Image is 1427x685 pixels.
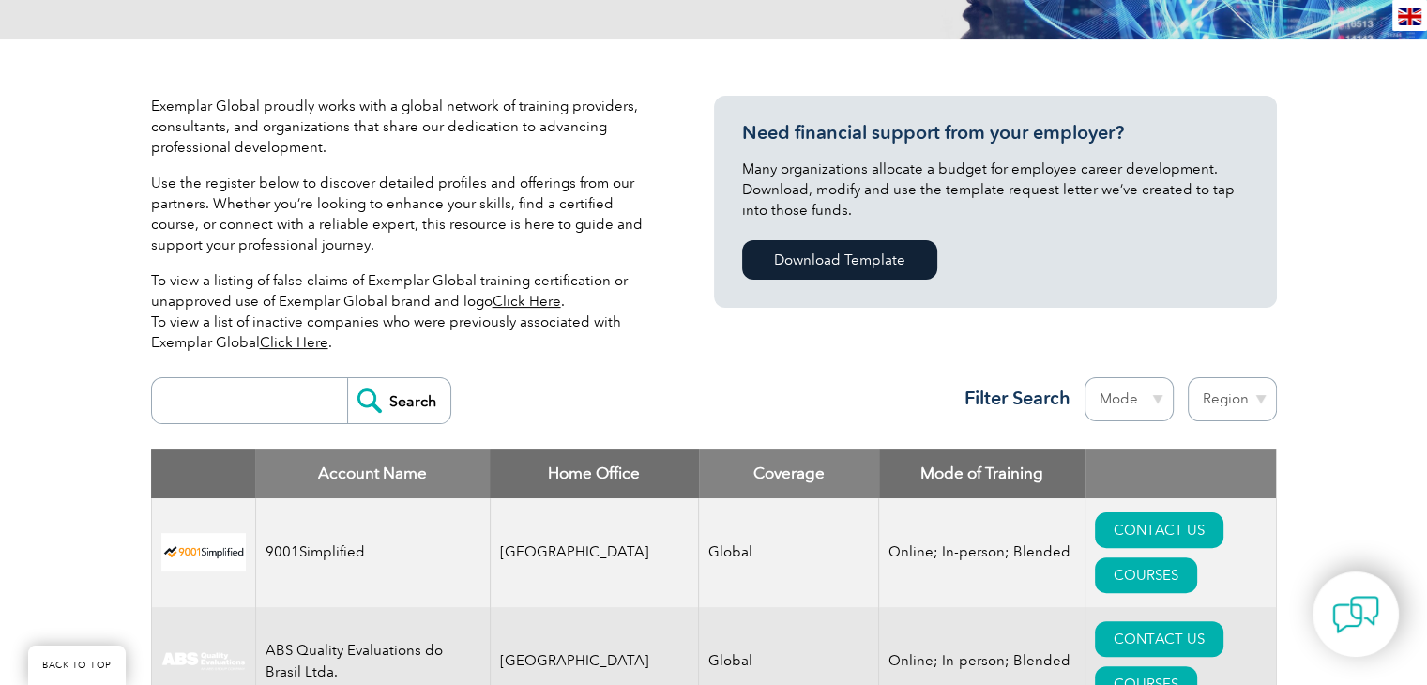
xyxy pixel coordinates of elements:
p: Use the register below to discover detailed profiles and offerings from our partners. Whether you... [151,173,658,255]
a: BACK TO TOP [28,646,126,685]
p: Many organizations allocate a budget for employee career development. Download, modify and use th... [742,159,1249,221]
img: en [1398,8,1421,25]
th: Home Office: activate to sort column ascending [490,449,699,498]
a: Download Template [742,240,937,280]
img: contact-chat.png [1332,591,1379,638]
th: Coverage: activate to sort column ascending [699,449,879,498]
td: [GEOGRAPHIC_DATA] [490,498,699,607]
a: CONTACT US [1095,512,1223,548]
p: Exemplar Global proudly works with a global network of training providers, consultants, and organ... [151,96,658,158]
p: To view a listing of false claims of Exemplar Global training certification or unapproved use of ... [151,270,658,353]
a: Click Here [493,293,561,310]
h3: Filter Search [953,387,1070,410]
a: COURSES [1095,557,1197,593]
img: 37c9c059-616f-eb11-a812-002248153038-logo.png [161,533,246,571]
img: c92924ac-d9bc-ea11-a814-000d3a79823d-logo.jpg [161,651,246,672]
h3: Need financial support from your employer? [742,121,1249,145]
input: Search [347,378,450,423]
th: Account Name: activate to sort column descending [255,449,490,498]
a: CONTACT US [1095,621,1223,657]
td: 9001Simplified [255,498,490,607]
td: Global [699,498,879,607]
th: : activate to sort column ascending [1085,449,1276,498]
a: Click Here [260,334,328,351]
th: Mode of Training: activate to sort column ascending [879,449,1085,498]
td: Online; In-person; Blended [879,498,1085,607]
